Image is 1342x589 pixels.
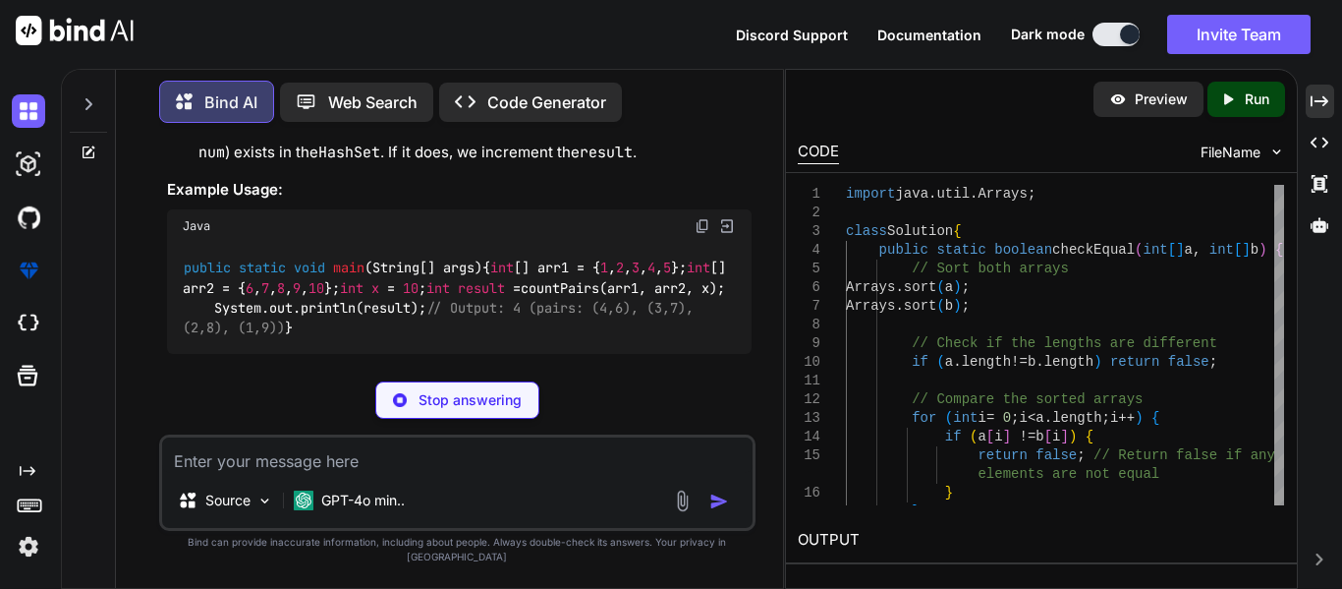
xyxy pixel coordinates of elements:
span: elements are not equal [978,466,1159,482]
span: static [239,260,286,277]
span: } [945,485,953,501]
span: ( [970,429,978,444]
span: checkEqual [1052,242,1135,258]
span: void [294,260,325,277]
span: { [953,223,961,239]
img: chevron down [1268,144,1285,160]
span: int [490,260,514,277]
img: darkChat [12,94,45,128]
span: int [687,260,710,277]
span: ) [1135,410,1143,426]
span: java [895,186,928,202]
span: ) [953,279,961,295]
span: public [184,260,231,277]
span: . [895,279,903,295]
li: : For each element in , we check if the complement (i.e., ) exists in the . If it does, we increm... [183,119,752,163]
span: // Check if the lengths are different [912,335,1217,351]
span: != [1020,429,1036,444]
span: 10 [403,279,419,297]
p: Bind AI [204,90,257,114]
span: , [1193,242,1201,258]
span: ++ [1118,410,1135,426]
span: } [912,503,920,519]
span: [ [1044,429,1052,444]
span: if [912,354,928,370]
span: 7 [261,279,269,297]
button: Discord Support [736,25,848,45]
span: 1 [600,260,608,277]
span: main [333,260,364,277]
span: length [962,354,1011,370]
span: (String[] args) [364,260,482,277]
span: false [1035,447,1077,463]
span: 10 [308,279,324,297]
span: ( [936,298,944,314]
button: Documentation [877,25,981,45]
span: // Sort both arrays [912,261,1069,276]
p: Web Search [328,90,418,114]
div: 12 [798,390,820,409]
span: x [371,279,379,297]
div: 13 [798,409,820,428]
span: b [1035,429,1043,444]
span: // Output: 4 (pairs: (4,6), (3,7), (2,8), (1,9)) [183,299,701,336]
span: a [945,279,953,295]
h3: Example Usage: [167,179,752,202]
span: 2 [616,260,624,277]
span: Arrays [978,186,1027,202]
span: [ [1234,242,1242,258]
span: static [936,242,985,258]
span: 8 [277,279,285,297]
span: < [1028,410,1035,426]
img: premium [12,254,45,287]
span: FileName [1201,143,1260,162]
h2: OUTPUT [786,517,1297,563]
img: githubDark [12,201,45,234]
img: cloudideIcon [12,307,45,340]
code: result [580,143,633,162]
div: 7 [798,297,820,316]
span: b [945,298,953,314]
span: import [846,186,895,202]
span: ( [945,410,953,426]
span: ; [1011,410,1019,426]
div: 15 [798,446,820,465]
span: int [1209,242,1234,258]
img: Bind AI [16,16,134,45]
span: ) [1093,354,1101,370]
span: i [1110,410,1118,426]
span: int [340,279,363,297]
img: copy [695,218,710,234]
span: a [1035,410,1043,426]
img: Open in Browser [718,217,736,235]
span: b [1251,242,1258,258]
span: ) [1258,242,1266,258]
span: = [387,279,395,297]
span: ] [1061,429,1069,444]
span: 3 [632,260,640,277]
img: attachment [671,490,694,512]
span: public [879,242,928,258]
span: sort [904,298,937,314]
span: length [1052,410,1101,426]
span: [ [986,429,994,444]
span: ( [936,354,944,370]
span: ; [1209,354,1217,370]
span: i [1052,429,1060,444]
div: 16 [798,484,820,502]
span: // Return false if any [1093,447,1275,463]
span: . [895,298,903,314]
span: ( [936,279,944,295]
span: return [1110,354,1159,370]
p: Run [1245,89,1269,109]
span: ] [1176,242,1184,258]
span: ) [1069,429,1077,444]
span: ; [962,279,970,295]
span: 4 [647,260,655,277]
span: b [1028,354,1035,370]
span: ] [1003,429,1011,444]
span: int [953,410,978,426]
span: { [1151,410,1159,426]
span: Documentation [877,27,981,43]
span: // Compare the sorted arrays [912,391,1143,407]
